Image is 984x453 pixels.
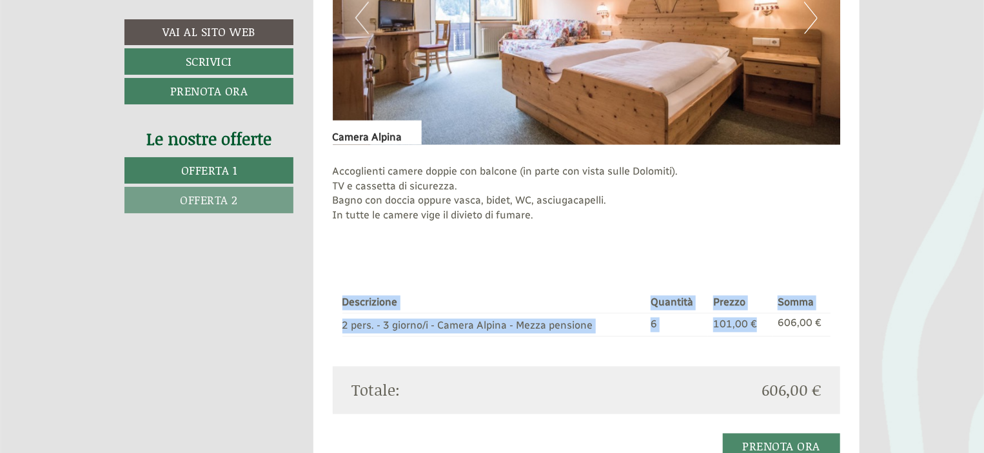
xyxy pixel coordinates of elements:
p: Accoglienti camere doppie con balcone (in parte con vista sulle Dolomiti). TV e cassetta di sicur... [333,164,841,238]
span: Offerta 1 [181,162,237,178]
a: Scrivici [124,48,293,75]
div: Camera Alpina [333,120,422,145]
th: Quantità [645,293,708,313]
span: 101,00 € [713,318,757,331]
th: Descrizione [342,293,646,313]
a: Vai al sito web [124,19,293,45]
td: 606,00 € [772,313,831,336]
span: 606,00 € [762,380,821,401]
a: Prenota ora [124,78,293,104]
td: 6 [645,313,708,336]
span: Offerta 2 [180,191,238,208]
div: Totale: [342,380,587,401]
div: Le nostre offerte [124,127,293,151]
th: Prezzo [708,293,772,313]
button: Previous [355,2,369,34]
td: 2 pers. - 3 giorno/i - Camera Alpina - Mezza pensione [342,313,646,336]
button: Next [804,2,818,34]
th: Somma [772,293,831,313]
